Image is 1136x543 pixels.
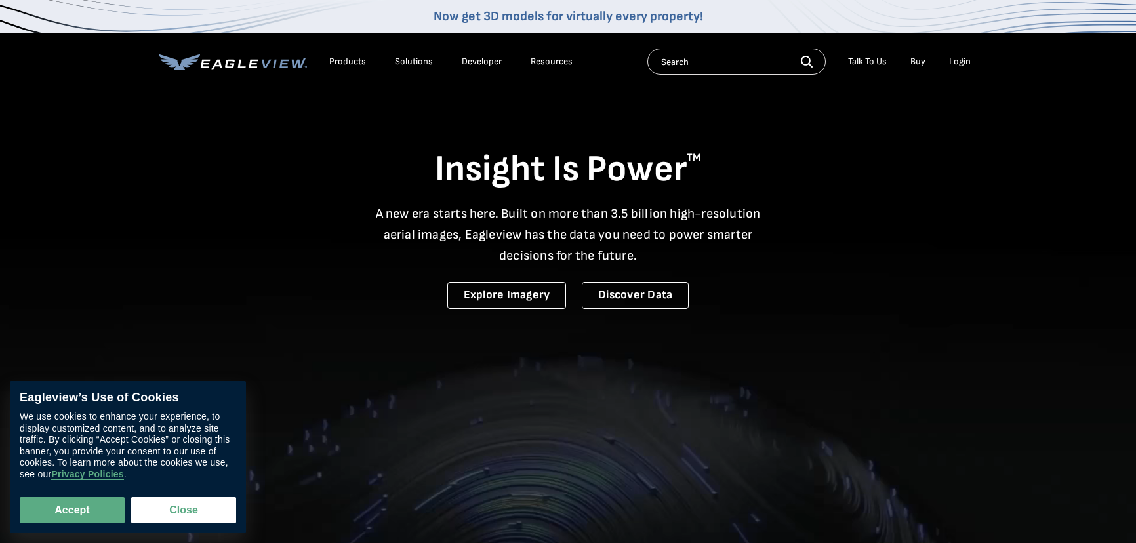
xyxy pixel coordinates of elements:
div: Talk To Us [848,56,887,68]
a: Buy [910,56,925,68]
button: Close [131,497,236,523]
a: Discover Data [582,282,689,309]
h1: Insight Is Power [159,147,977,193]
div: We use cookies to enhance your experience, to display customized content, and to analyze site tra... [20,412,236,481]
sup: TM [687,151,701,164]
div: Solutions [395,56,433,68]
p: A new era starts here. Built on more than 3.5 billion high-resolution aerial images, Eagleview ha... [367,203,769,266]
a: Privacy Policies [51,470,123,481]
div: Login [949,56,971,68]
div: Eagleview’s Use of Cookies [20,391,236,405]
div: Products [329,56,366,68]
a: Developer [462,56,502,68]
input: Search [647,49,826,75]
a: Explore Imagery [447,282,567,309]
a: Now get 3D models for virtually every property! [434,9,703,24]
button: Accept [20,497,125,523]
div: Resources [531,56,573,68]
